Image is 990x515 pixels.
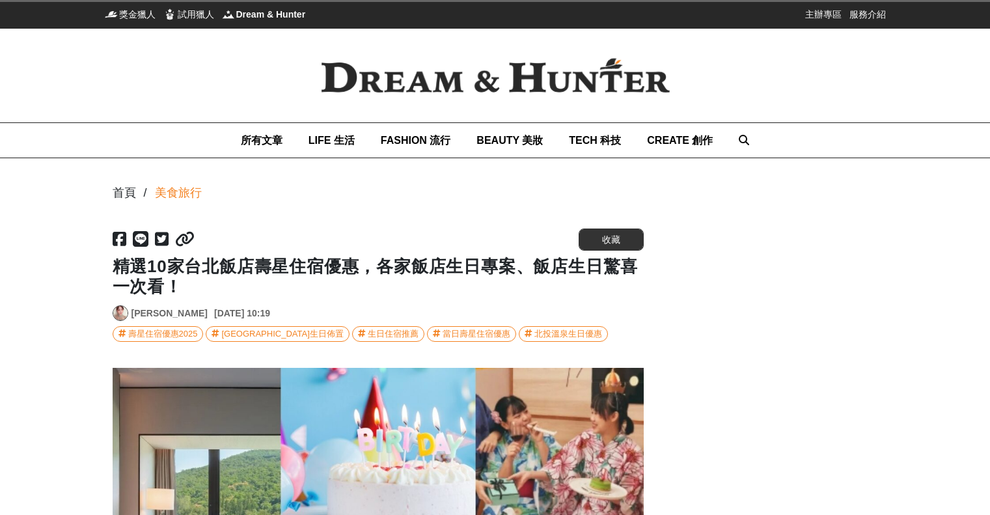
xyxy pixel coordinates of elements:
[221,327,343,341] div: [GEOGRAPHIC_DATA]生日佈置
[805,8,842,21] a: 主辦專區
[381,123,451,158] a: FASHION 流行
[163,8,214,21] a: 試用獵人試用獵人
[113,184,136,202] div: 首頁
[427,326,516,342] a: 當日壽星住宿優惠
[113,305,128,321] a: Avatar
[381,135,451,146] span: FASHION 流行
[569,135,621,146] span: TECH 科技
[113,257,644,297] h1: 精選10家台北飯店壽星住宿優惠，各家飯店生日專案、飯店生日驚喜一次看！
[647,135,713,146] span: CREATE 創作
[443,327,510,341] div: 當日壽星住宿優惠
[309,135,355,146] span: LIFE 生活
[113,306,128,320] img: Avatar
[144,184,147,202] div: /
[128,327,198,341] div: 壽星住宿優惠2025
[352,326,424,342] a: 生日住宿推薦
[241,135,282,146] span: 所有文章
[113,326,204,342] a: 壽星住宿優惠2025
[309,123,355,158] a: LIFE 生活
[300,37,691,114] img: Dream & Hunter
[222,8,235,21] img: Dream & Hunter
[647,123,713,158] a: CREATE 創作
[368,327,419,341] div: 生日住宿推薦
[534,327,602,341] div: 北投溫泉生日優惠
[476,123,543,158] a: BEAUTY 美妝
[163,8,176,21] img: 試用獵人
[241,123,282,158] a: 所有文章
[206,326,349,342] a: [GEOGRAPHIC_DATA]生日佈置
[214,307,270,320] div: [DATE] 10:19
[236,8,306,21] span: Dream & Hunter
[155,184,202,202] a: 美食旅行
[849,8,886,21] a: 服務介紹
[222,8,306,21] a: Dream & HunterDream & Hunter
[178,8,214,21] span: 試用獵人
[519,326,608,342] a: 北投溫泉生日優惠
[579,229,644,251] button: 收藏
[131,307,208,320] a: [PERSON_NAME]
[119,8,156,21] span: 獎金獵人
[105,8,118,21] img: 獎金獵人
[105,8,156,21] a: 獎金獵人獎金獵人
[476,135,543,146] span: BEAUTY 美妝
[569,123,621,158] a: TECH 科技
